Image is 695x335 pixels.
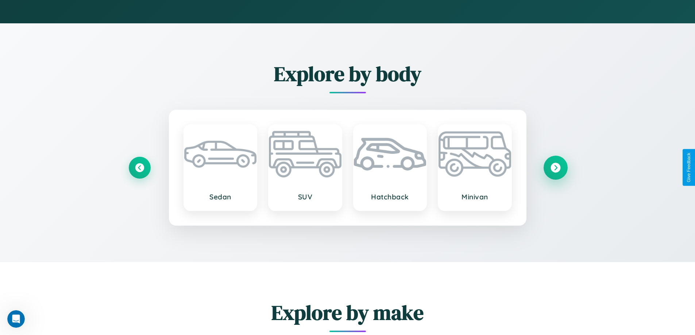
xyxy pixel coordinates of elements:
[129,299,567,327] h2: Explore by make
[361,192,419,201] h3: Hatchback
[129,60,567,88] h2: Explore by body
[192,192,250,201] h3: Sedan
[686,153,691,182] div: Give Feedback
[7,310,25,328] iframe: Intercom live chat
[446,192,504,201] h3: Minivan
[276,192,334,201] h3: SUV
